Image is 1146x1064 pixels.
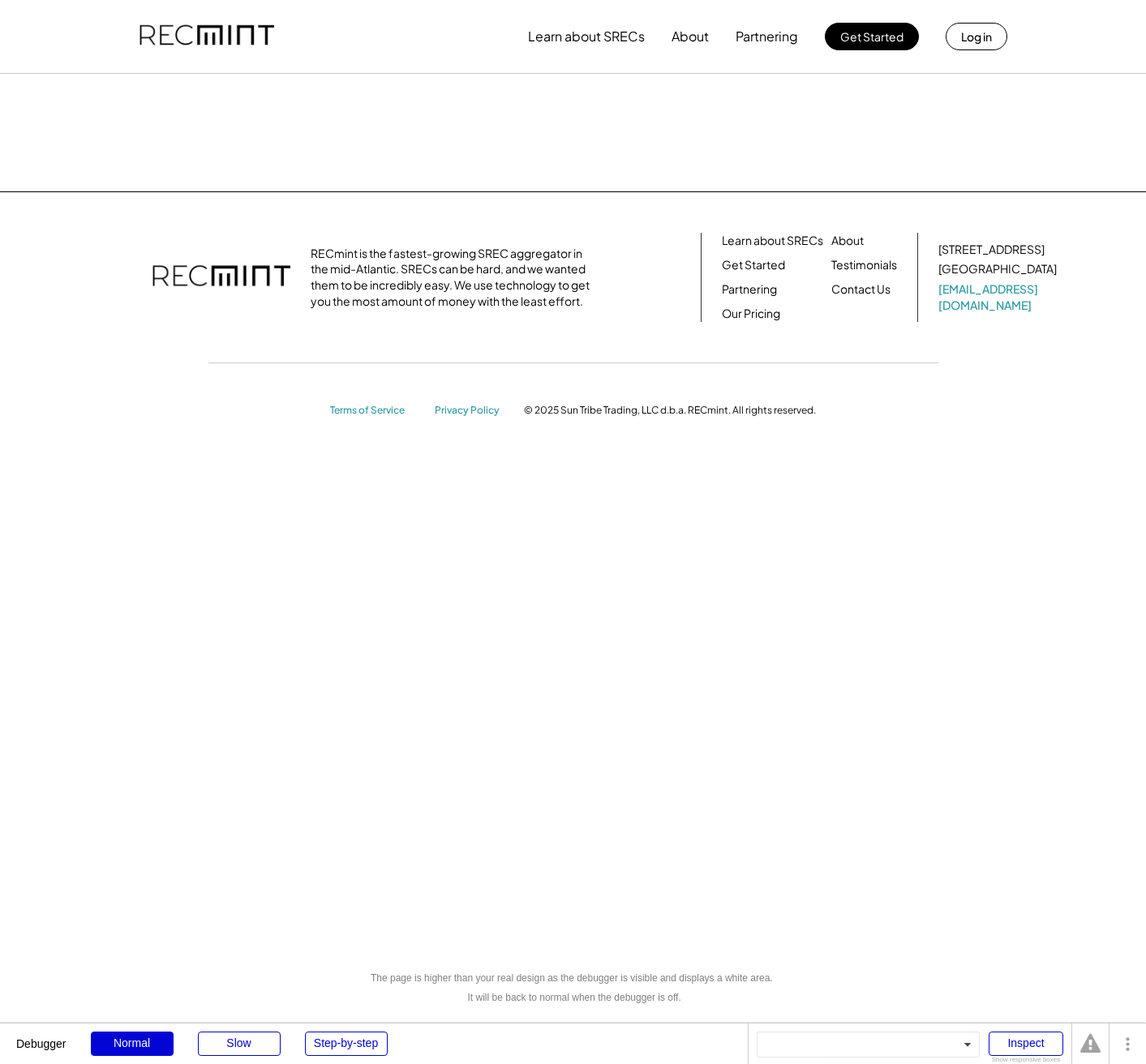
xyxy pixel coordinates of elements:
div: RECmint is the fastest-growing SREC aggregator in the mid-Atlantic. SRECs can be hard, and we wan... [311,246,599,309]
a: Terms of Service [330,404,419,418]
div: Inspect [989,1032,1063,1056]
div: Normal [91,1032,174,1056]
button: Get Started [825,23,919,50]
div: Slow [198,1032,281,1056]
a: About [831,233,864,249]
div: Show responsive boxes [989,1057,1063,1063]
div: Debugger [16,1023,67,1049]
button: Log in [946,23,1007,50]
div: Step-by-step [305,1032,388,1056]
img: recmint-logotype%403x.png [139,9,274,64]
div: [GEOGRAPHIC_DATA] [938,261,1057,277]
div: © 2025 Sun Tribe Trading, LLC d.b.a. RECmint. All rights reserved. [524,404,816,417]
a: Privacy Policy [435,404,508,418]
a: Get Started [722,257,785,273]
button: Partnering [736,20,798,53]
a: Partnering [722,281,777,298]
img: recmint-logotype%403x.png [152,249,290,306]
a: Learn about SRECs [722,233,823,249]
button: About [672,20,709,53]
a: Testimonials [831,257,897,273]
a: Contact Us [831,281,891,298]
button: Learn about SRECs [528,20,645,53]
a: Our Pricing [722,306,780,322]
a: [EMAIL_ADDRESS][DOMAIN_NAME] [938,281,1060,313]
div: [STREET_ADDRESS] [938,242,1045,258]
